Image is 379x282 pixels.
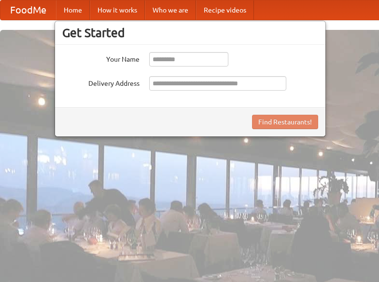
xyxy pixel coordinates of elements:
[90,0,145,20] a: How it works
[196,0,254,20] a: Recipe videos
[56,0,90,20] a: Home
[145,0,196,20] a: Who we are
[252,115,318,129] button: Find Restaurants!
[62,52,140,64] label: Your Name
[62,26,318,40] h3: Get Started
[62,76,140,88] label: Delivery Address
[0,0,56,20] a: FoodMe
